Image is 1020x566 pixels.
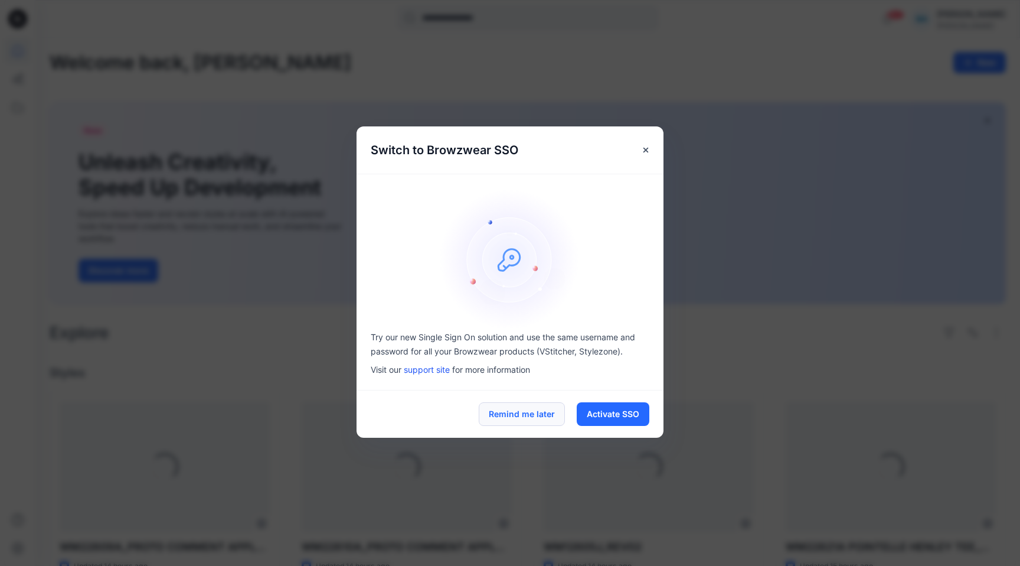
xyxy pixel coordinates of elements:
p: Try our new Single Sign On solution and use the same username and password for all your Browzwear... [371,330,649,359]
button: Activate SSO [577,402,649,426]
button: Close [635,139,656,161]
button: Remind me later [479,402,565,426]
a: support site [404,365,450,375]
h5: Switch to Browzwear SSO [357,126,532,174]
p: Visit our for more information [371,363,649,376]
img: onboarding-sz2.46497b1a466840e1406823e529e1e164.svg [439,188,581,330]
